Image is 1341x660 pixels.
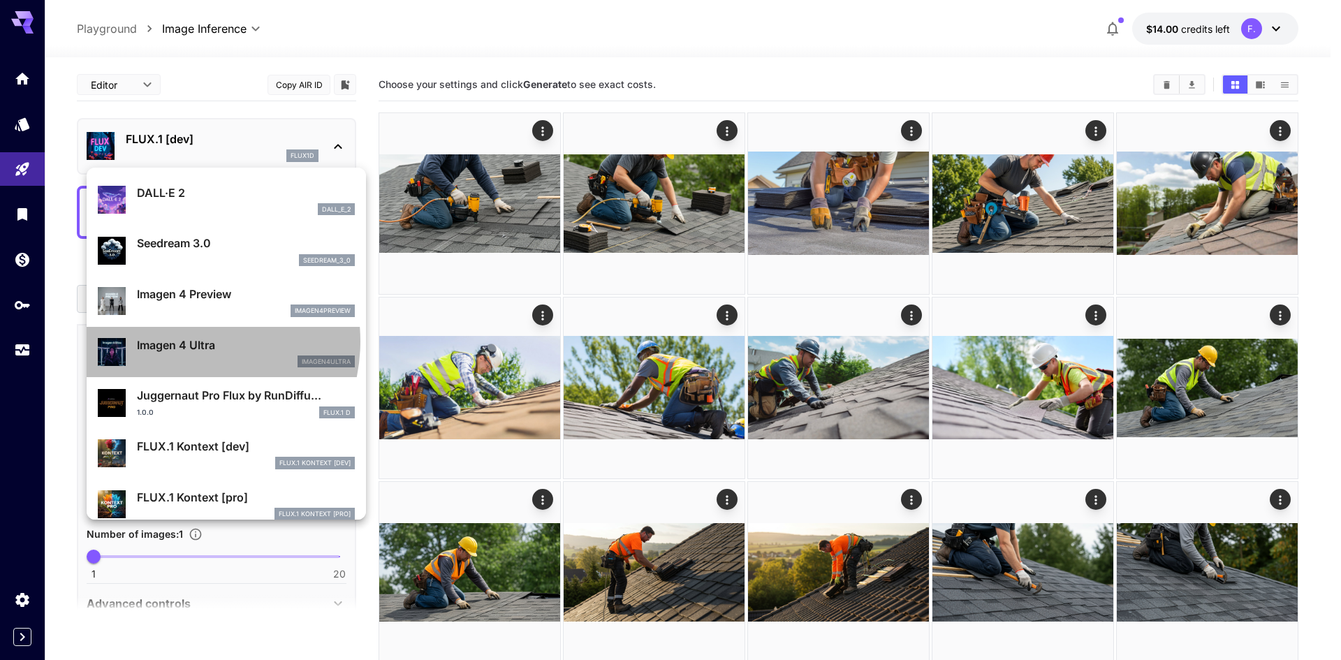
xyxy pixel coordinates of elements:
[98,179,355,221] div: DALL·E 2dall_e_2
[295,306,351,316] p: imagen4preview
[137,235,355,251] p: Seedream 3.0
[137,286,355,302] p: Imagen 4 Preview
[137,438,355,455] p: FLUX.1 Kontext [dev]
[279,509,351,519] p: FLUX.1 Kontext [pro]
[303,256,351,265] p: seedream_3_0
[98,229,355,272] div: Seedream 3.0seedream_3_0
[98,432,355,475] div: FLUX.1 Kontext [dev]FLUX.1 Kontext [dev]
[279,458,351,468] p: FLUX.1 Kontext [dev]
[98,331,355,374] div: Imagen 4 Ultraimagen4ultra
[137,407,154,418] p: 1.0.0
[98,381,355,424] div: Juggernaut Pro Flux by RunDiffu...1.0.0FLUX.1 D
[137,489,355,506] p: FLUX.1 Kontext [pro]
[302,357,351,367] p: imagen4ultra
[137,184,355,201] p: DALL·E 2
[322,205,351,214] p: dall_e_2
[137,337,355,353] p: Imagen 4 Ultra
[98,483,355,526] div: FLUX.1 Kontext [pro]FLUX.1 Kontext [pro]
[137,387,355,404] p: Juggernaut Pro Flux by RunDiffu...
[323,408,351,418] p: FLUX.1 D
[98,280,355,323] div: Imagen 4 Previewimagen4preview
